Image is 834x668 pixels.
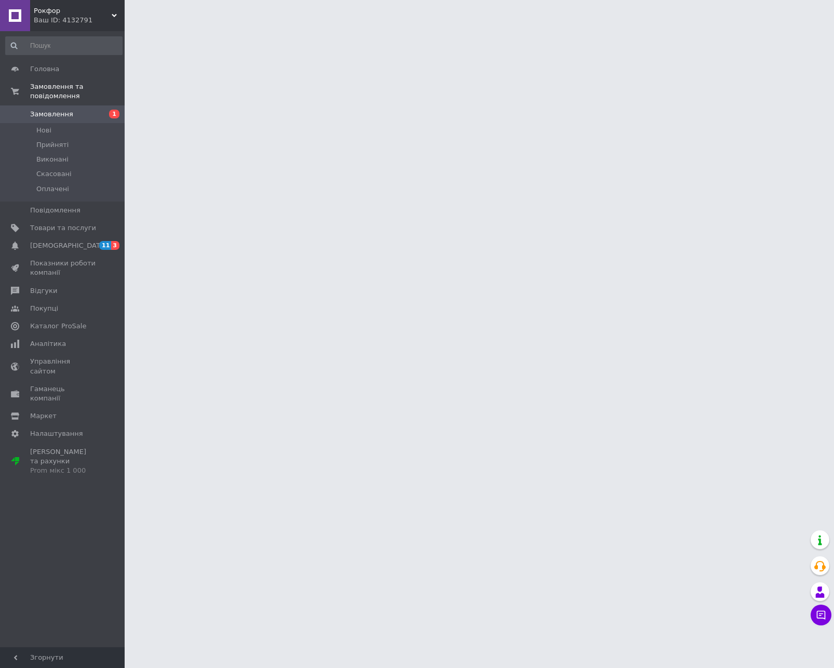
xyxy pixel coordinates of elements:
[36,169,72,179] span: Скасовані
[111,241,119,250] span: 3
[36,155,69,164] span: Виконані
[99,241,111,250] span: 11
[5,36,123,55] input: Пошук
[30,304,58,313] span: Покупці
[30,322,86,331] span: Каталог ProSale
[30,466,96,475] div: Prom мікс 1 000
[30,357,96,376] span: Управління сайтом
[36,140,69,150] span: Прийняті
[30,286,57,296] span: Відгуки
[34,16,125,25] div: Ваш ID: 4132791
[36,126,51,135] span: Нові
[109,110,119,118] span: 1
[30,110,73,119] span: Замовлення
[30,411,57,421] span: Маркет
[811,605,831,625] button: Чат з покупцем
[30,82,125,101] span: Замовлення та повідомлення
[30,259,96,277] span: Показники роботи компанії
[36,184,69,194] span: Оплачені
[30,206,80,215] span: Повідомлення
[30,223,96,233] span: Товари та послуги
[30,429,83,438] span: Налаштування
[34,6,112,16] span: Рокфор
[30,64,59,74] span: Головна
[30,241,107,250] span: [DEMOGRAPHIC_DATA]
[30,339,66,349] span: Аналітика
[30,384,96,403] span: Гаманець компанії
[30,447,96,476] span: [PERSON_NAME] та рахунки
